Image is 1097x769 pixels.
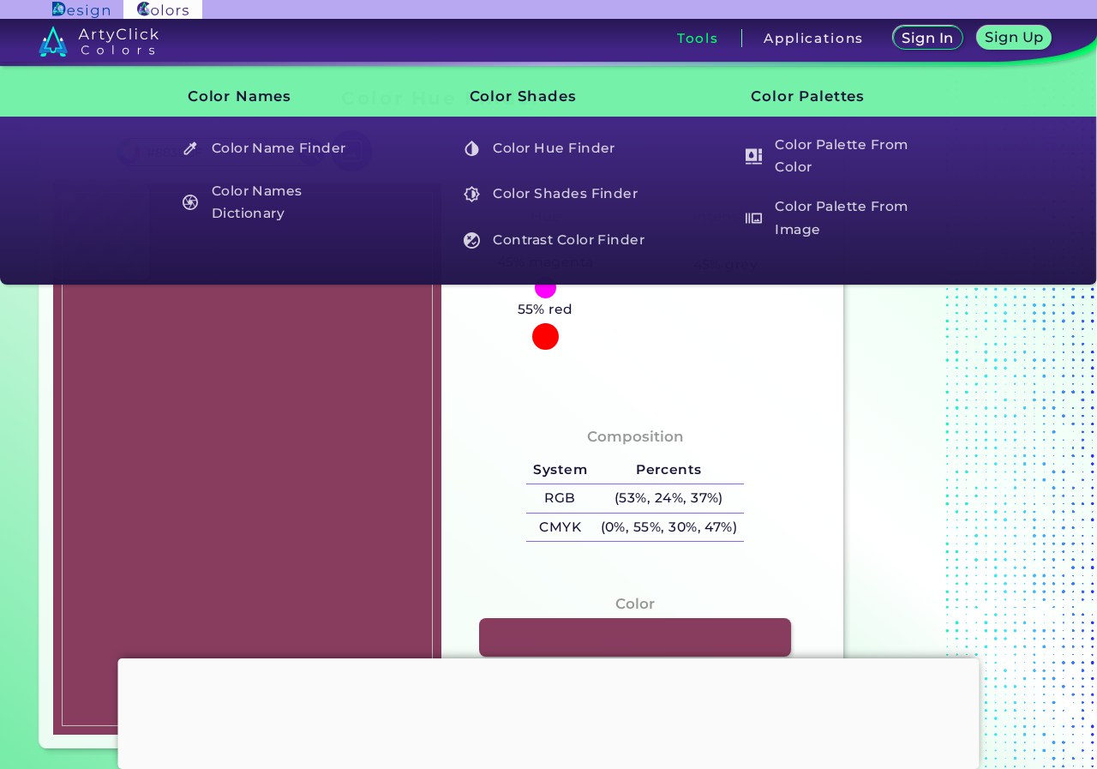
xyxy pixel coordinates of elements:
[456,224,656,256] h5: Contrast Color Finder
[594,514,744,542] h5: (0%, 55%, 30%, 47%)
[159,75,375,118] h3: Color Names
[615,592,655,616] h4: Color
[526,514,593,542] h5: CMYK
[594,456,744,484] h5: Percents
[174,178,374,227] h5: Color Names Dictionary
[464,186,480,202] img: icon_color_shades_white.svg
[39,26,159,57] img: logo_artyclick_colors_white.svg
[456,178,656,211] h5: Color Shades Finder
[677,32,719,45] h3: Tools
[764,32,864,45] h3: Applications
[464,141,480,157] img: icon_color_hue_white.svg
[902,31,954,45] h5: Sign In
[594,484,744,513] h5: (53%, 24%, 37%)
[737,194,937,243] h5: Color Palette From Image
[526,484,593,513] h5: RGB
[183,195,199,211] img: icon_color_names_dictionary_white.svg
[118,658,980,765] iframe: Advertisement
[62,192,433,727] img: 3e0fc9f7-546f-47e6-b640-9e965e58ac08
[736,194,938,243] a: Color Palette From Image
[737,132,937,181] h5: Color Palette From Color
[454,178,656,211] a: Color Shades Finder
[587,424,684,449] h4: Composition
[172,178,375,227] a: Color Names Dictionary
[511,298,580,321] h5: 55% red
[183,141,199,157] img: icon_color_name_finder_white.svg
[746,148,762,165] img: icon_col_pal_col_white.svg
[722,75,938,118] h3: Color Palettes
[464,232,480,249] img: icon_color_contrast_white.svg
[985,30,1043,44] h5: Sign Up
[174,132,374,165] h5: Color Name Finder
[526,456,593,484] h5: System
[746,210,762,226] img: icon_palette_from_image_white.svg
[736,132,938,181] a: Color Palette From Color
[977,27,1052,51] a: Sign Up
[454,132,656,165] a: Color Hue Finder
[172,132,375,165] a: Color Name Finder
[850,81,1064,755] iframe: Advertisement
[454,224,656,256] a: Contrast Color Finder
[441,75,656,118] h3: Color Shades
[893,27,962,51] a: Sign In
[456,132,656,165] h5: Color Hue Finder
[52,2,110,18] img: ArtyClick Design logo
